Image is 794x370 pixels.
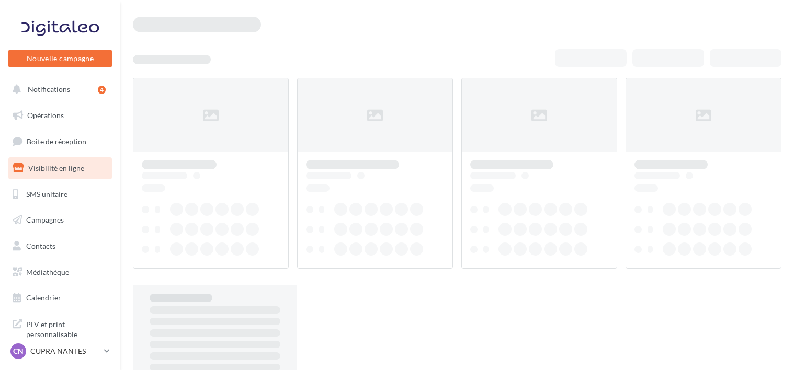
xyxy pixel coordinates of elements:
span: Opérations [27,111,64,120]
a: Boîte de réception [6,130,114,153]
a: Contacts [6,235,114,257]
p: CUPRA NANTES [30,346,100,356]
span: CN [13,346,24,356]
a: Médiathèque [6,261,114,283]
button: Notifications 4 [6,78,110,100]
a: Opérations [6,105,114,126]
span: SMS unitaire [26,189,67,198]
button: Nouvelle campagne [8,50,112,67]
a: Calendrier [6,287,114,309]
span: Notifications [28,85,70,94]
a: Campagnes [6,209,114,231]
a: PLV et print personnalisable [6,313,114,344]
a: SMS unitaire [6,183,114,205]
span: Calendrier [26,293,61,302]
span: Campagnes [26,215,64,224]
span: Visibilité en ligne [28,164,84,172]
a: Visibilité en ligne [6,157,114,179]
span: Médiathèque [26,268,69,276]
span: Boîte de réception [27,137,86,146]
span: Contacts [26,241,55,250]
span: PLV et print personnalisable [26,317,108,340]
a: CN CUPRA NANTES [8,341,112,361]
div: 4 [98,86,106,94]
